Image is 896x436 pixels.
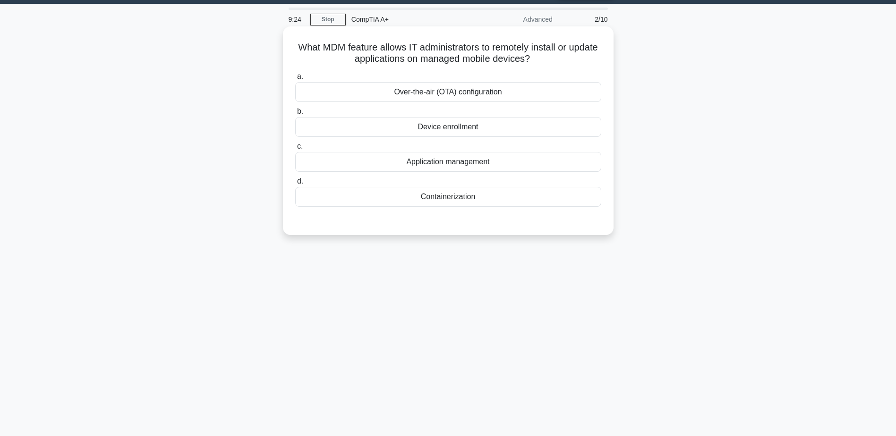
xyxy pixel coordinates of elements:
[297,72,303,80] span: a.
[558,10,614,29] div: 2/10
[297,142,303,150] span: c.
[310,14,346,25] a: Stop
[295,82,601,102] div: Over-the-air (OTA) configuration
[297,107,303,115] span: b.
[295,117,601,137] div: Device enrollment
[346,10,476,29] div: CompTIA A+
[294,42,602,65] h5: What MDM feature allows IT administrators to remotely install or update applications on managed m...
[476,10,558,29] div: Advanced
[295,152,601,172] div: Application management
[295,187,601,207] div: Containerization
[297,177,303,185] span: d.
[283,10,310,29] div: 9:24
